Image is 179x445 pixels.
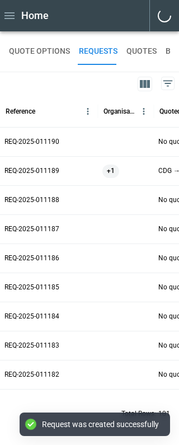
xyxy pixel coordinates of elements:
[4,283,59,292] p: REQ-2025-011185
[9,38,70,65] button: QUOTE OPTIONS
[42,419,159,429] div: Request was created successfully
[121,409,156,419] p: Total Rows:
[102,157,119,185] span: +1
[4,137,59,147] p: REQ-2025-011190
[4,224,59,234] p: REQ-2025-011187
[21,9,49,22] h1: Home
[81,104,95,119] button: Reference column menu
[4,370,59,380] p: REQ-2025-011182
[126,38,157,65] button: QUOTES
[4,195,59,205] p: REQ-2025-011188
[79,38,117,65] button: REQUESTS
[4,254,59,263] p: REQ-2025-011186
[6,107,35,115] div: Reference
[4,166,59,176] p: REQ-2025-011189
[4,341,59,350] p: REQ-2025-011183
[136,104,151,119] button: Organisation column menu
[103,107,136,115] div: Organisation
[4,312,59,321] p: REQ-2025-011184
[158,409,170,419] p: 101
